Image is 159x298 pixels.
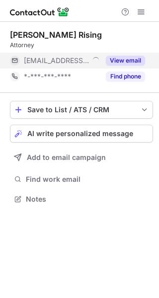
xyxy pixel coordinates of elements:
[10,41,153,50] div: Attorney
[10,101,153,119] button: save-profile-one-click
[24,56,89,65] span: [EMAIL_ADDRESS][DOMAIN_NAME]
[10,172,153,186] button: Find work email
[26,195,149,204] span: Notes
[10,6,70,18] img: ContactOut v5.3.10
[27,153,106,161] span: Add to email campaign
[10,192,153,206] button: Notes
[10,125,153,143] button: AI write personalized message
[106,72,145,81] button: Reveal Button
[26,175,149,184] span: Find work email
[10,30,102,40] div: [PERSON_NAME] Rising
[10,149,153,166] button: Add to email campaign
[27,106,136,114] div: Save to List / ATS / CRM
[27,130,133,138] span: AI write personalized message
[106,56,145,66] button: Reveal Button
